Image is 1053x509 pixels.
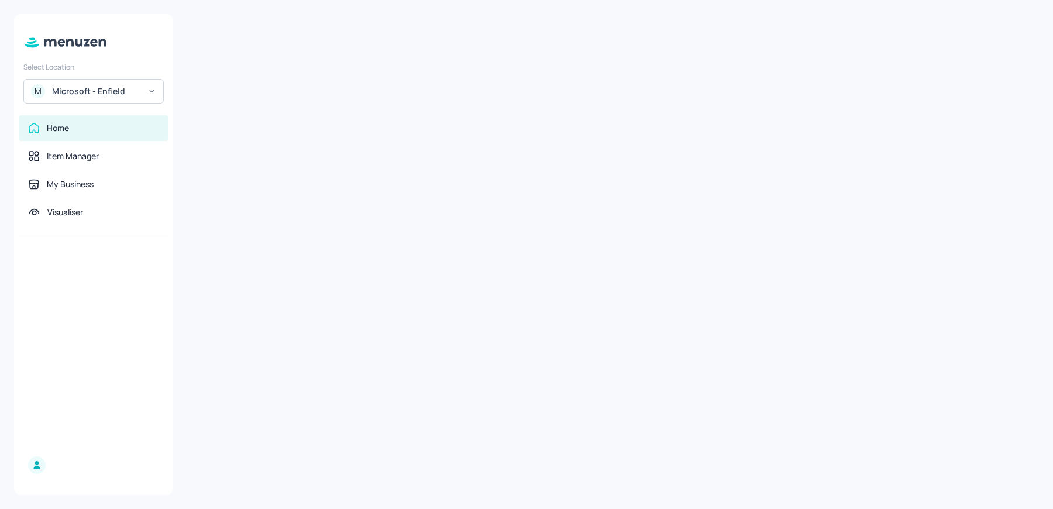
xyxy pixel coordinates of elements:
div: Item Manager [47,150,99,162]
div: Visualiser [47,207,83,218]
div: My Business [47,178,94,190]
div: M [31,84,45,98]
div: Select Location [23,62,164,72]
div: Home [47,122,69,134]
div: Microsoft - Enfield [52,85,140,97]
